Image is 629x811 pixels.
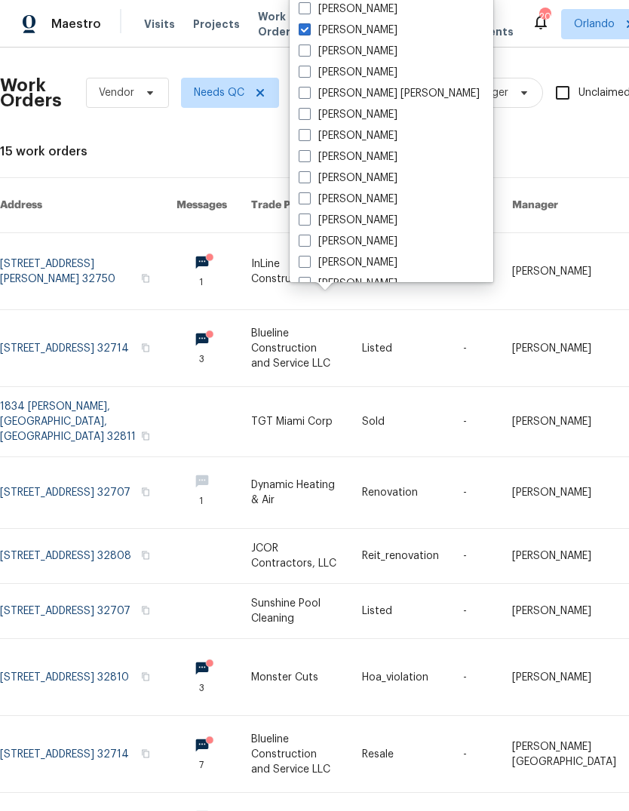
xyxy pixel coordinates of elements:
[239,639,350,716] td: Monster Cuts
[139,429,152,443] button: Copy Address
[139,604,152,617] button: Copy Address
[239,529,350,584] td: JCOR Contractors, LLC
[164,178,239,233] th: Messages
[350,387,451,457] td: Sold
[139,341,152,355] button: Copy Address
[299,149,397,164] label: [PERSON_NAME]
[239,387,350,457] td: TGT Miami Corp
[239,584,350,639] td: Sunshine Pool Cleaning
[451,529,500,584] td: -
[299,2,397,17] label: [PERSON_NAME]
[239,233,350,310] td: InLine Construction
[299,276,397,291] label: [PERSON_NAME]
[139,485,152,499] button: Copy Address
[193,17,240,32] span: Projects
[451,639,500,716] td: -
[194,85,244,100] span: Needs QC
[350,716,451,793] td: Resale
[350,529,451,584] td: Reit_renovation
[299,255,397,270] label: [PERSON_NAME]
[350,639,451,716] td: Hoa_violation
[239,178,350,233] th: Trade Partner
[239,310,350,387] td: Blueline Construction and Service LLC
[299,192,397,207] label: [PERSON_NAME]
[51,17,101,32] span: Maestro
[451,457,500,529] td: -
[299,44,397,59] label: [PERSON_NAME]
[139,670,152,684] button: Copy Address
[99,85,134,100] span: Vendor
[299,65,397,80] label: [PERSON_NAME]
[574,17,615,32] span: Orlando
[299,234,397,249] label: [PERSON_NAME]
[139,548,152,562] button: Copy Address
[299,128,397,143] label: [PERSON_NAME]
[451,584,500,639] td: -
[299,86,480,101] label: [PERSON_NAME] [PERSON_NAME]
[539,9,550,24] div: 20
[144,17,175,32] span: Visits
[239,457,350,529] td: Dynamic Heating & Air
[451,716,500,793] td: -
[139,747,152,760] button: Copy Address
[299,107,397,122] label: [PERSON_NAME]
[451,387,500,457] td: -
[299,170,397,186] label: [PERSON_NAME]
[299,213,397,228] label: [PERSON_NAME]
[299,23,397,38] label: [PERSON_NAME]
[258,9,296,39] span: Work Orders
[451,310,500,387] td: -
[350,310,451,387] td: Listed
[139,272,152,285] button: Copy Address
[350,584,451,639] td: Listed
[239,716,350,793] td: Blueline Construction and Service LLC
[350,457,451,529] td: Renovation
